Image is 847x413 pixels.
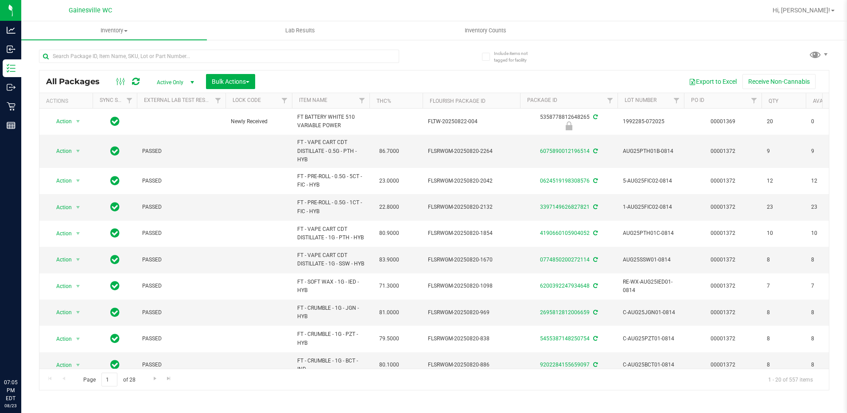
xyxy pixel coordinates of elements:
iframe: Resource center unread badge [26,341,37,351]
span: FT - CRUMBLE - 1G - JGN - HYB [297,304,364,321]
span: In Sync [110,175,120,187]
a: 0774850200272114 [540,257,590,263]
input: Search Package ID, Item Name, SKU, Lot or Part Number... [39,50,399,63]
span: Sync from Compliance System [592,309,598,316]
a: 6075890012196514 [540,148,590,154]
span: Sync from Compliance System [592,283,598,289]
span: 0 [811,117,845,126]
span: Sync from Compliance System [592,148,598,154]
span: Sync from Compliance System [592,204,598,210]
span: PASSED [142,147,220,156]
a: Filter [747,93,762,108]
a: 3397149626827821 [540,204,590,210]
span: FLSRWGM-20250820-2132 [428,203,515,211]
span: AUG25PTH01B-0814 [623,147,679,156]
span: 79.5000 [375,332,404,345]
span: C-AUG25BCT01-0814 [623,361,679,369]
span: 12 [767,177,800,185]
button: Export to Excel [683,74,742,89]
span: FLTW-20250822-004 [428,117,515,126]
span: PASSED [142,203,220,211]
a: Filter [211,93,225,108]
span: Lab Results [273,27,327,35]
a: 00001372 [711,257,735,263]
span: Action [48,253,72,266]
span: FLSRWGM-20250820-969 [428,308,515,317]
span: 83.9000 [375,253,404,266]
span: FT - CRUMBLE - 1G - BCT - IND [297,357,364,374]
a: 5455387148250754 [540,335,590,342]
span: Sync from Compliance System [592,257,598,263]
span: PASSED [142,256,220,264]
a: Qty [769,98,778,104]
a: 2695812812006659 [540,309,590,316]
a: 00001372 [711,362,735,368]
span: C-AUG25PZT01-0814 [623,335,679,343]
span: Action [48,175,72,187]
a: Lock Code [233,97,261,103]
a: Flourish Package ID [430,98,486,104]
a: 00001372 [711,230,735,236]
input: 1 [101,373,117,386]
span: In Sync [110,201,120,213]
span: 80.1000 [375,358,404,371]
span: PASSED [142,361,220,369]
span: PASSED [142,229,220,238]
a: Filter [603,93,618,108]
span: 1 - 20 of 557 items [761,373,820,386]
span: Sync from Compliance System [592,114,598,120]
iframe: Resource center [9,342,35,369]
span: Action [48,333,72,345]
span: 8 [767,335,800,343]
inline-svg: Inbound [7,45,16,54]
p: 08/23 [4,402,17,409]
span: Sync from Compliance System [592,335,598,342]
span: 71.3000 [375,280,404,292]
span: FLSRWGM-20250820-2042 [428,177,515,185]
span: Action [48,115,72,128]
a: Item Name [299,97,327,103]
span: FLSRWGM-20250820-838 [428,335,515,343]
span: AUG25SSW01-0814 [623,256,679,264]
span: 8 [767,256,800,264]
span: FLSRWGM-20250820-1098 [428,282,515,290]
span: 8 [767,361,800,369]
div: 5358778812648265 [519,113,619,130]
span: In Sync [110,358,120,371]
a: 00001372 [711,309,735,316]
span: 22.8000 [375,201,404,214]
span: PASSED [142,177,220,185]
span: All Packages [46,77,109,86]
a: Go to the next page [148,373,161,385]
span: 23 [811,203,845,211]
span: 10 [811,229,845,238]
span: Hi, [PERSON_NAME]! [773,7,830,14]
span: select [73,253,84,266]
a: 00001369 [711,118,735,125]
span: C-AUG25JGN01-0814 [623,308,679,317]
span: FT - PRE-ROLL - 0.5G - 5CT - FIC - HYB [297,172,364,189]
span: 5-AUG25FIC02-0814 [623,177,679,185]
span: 86.7000 [375,145,404,158]
p: 07:05 PM EDT [4,378,17,402]
a: Package ID [527,97,557,103]
a: THC% [377,98,391,104]
inline-svg: Retail [7,102,16,111]
a: 4190660105904052 [540,230,590,236]
button: Bulk Actions [206,74,255,89]
button: Receive Non-Cannabis [742,74,816,89]
span: 20 [767,117,800,126]
span: Sync from Compliance System [592,178,598,184]
span: AUG25PTH01C-0814 [623,229,679,238]
span: PASSED [142,335,220,343]
span: select [73,333,84,345]
span: FLSRWGM-20250820-886 [428,361,515,369]
span: 9 [811,147,845,156]
span: FT - CRUMBLE - 1G - PZT - HYB [297,330,364,347]
span: FT - VAPE CART CDT DISTILLATE - 1G - PTH - HYB [297,225,364,242]
span: 7 [811,282,845,290]
span: 7 [767,282,800,290]
span: FLSRWGM-20250820-1670 [428,256,515,264]
a: 00001372 [711,283,735,289]
span: In Sync [110,332,120,345]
